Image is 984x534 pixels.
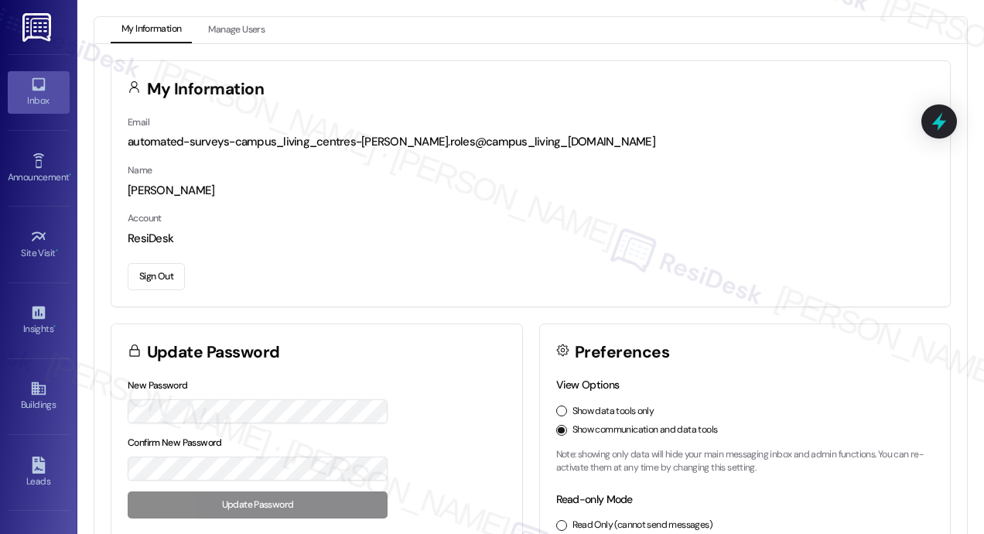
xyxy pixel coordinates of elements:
[147,344,280,361] h3: Update Password
[556,492,633,506] label: Read-only Mode
[8,375,70,417] a: Buildings
[572,423,718,437] label: Show communication and data tools
[8,300,70,341] a: Insights •
[128,231,934,247] div: ResiDesk
[128,436,222,449] label: Confirm New Password
[69,169,71,180] span: •
[128,134,934,150] div: automated-surveys-campus_living_centres-[PERSON_NAME].roles@campus_living_[DOMAIN_NAME]
[128,116,149,128] label: Email
[575,344,669,361] h3: Preferences
[556,448,934,475] p: Note: showing only data will hide your main messaging inbox and admin functions. You can re-activ...
[556,378,620,392] label: View Options
[128,263,185,290] button: Sign Out
[128,183,934,199] div: [PERSON_NAME]
[53,321,56,332] span: •
[128,164,152,176] label: Name
[128,379,188,392] label: New Password
[8,452,70,494] a: Leads
[147,81,265,98] h3: My Information
[22,13,54,42] img: ResiDesk Logo
[572,519,712,532] label: Read Only (cannot send messages)
[8,224,70,265] a: Site Visit •
[572,405,654,419] label: Show data tools only
[56,245,58,256] span: •
[111,17,192,43] button: My Information
[197,17,275,43] button: Manage Users
[8,71,70,113] a: Inbox
[128,212,162,224] label: Account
